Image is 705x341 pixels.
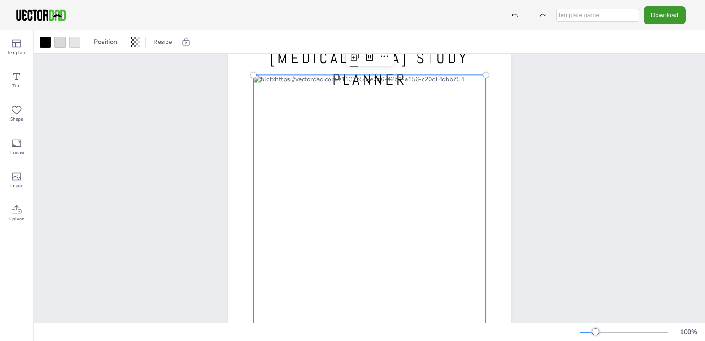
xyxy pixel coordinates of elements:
span: Shape [10,116,23,123]
button: Resize [149,35,176,49]
div: 100 % [677,328,699,336]
span: Image [10,182,23,189]
span: Frame [10,149,24,156]
span: Upload [9,215,24,223]
img: VectorDad-1.png [15,8,67,22]
span: Text [12,82,21,90]
span: Position [92,37,119,46]
span: Template [7,49,26,56]
button: Download [644,6,686,24]
input: template name [556,9,639,22]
